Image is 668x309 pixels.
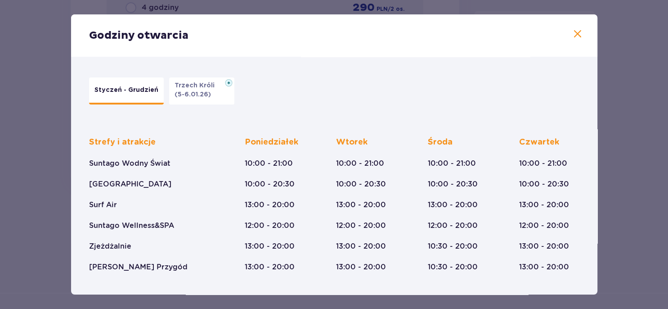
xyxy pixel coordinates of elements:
[336,137,368,148] p: Wtorek
[428,179,478,189] p: 10:00 - 20:30
[519,200,569,210] p: 13:00 - 20:00
[89,137,156,148] p: Strefy i atrakcje
[89,241,131,251] p: Zjeżdżalnie
[428,159,476,168] p: 10:00 - 21:00
[428,221,478,231] p: 12:00 - 20:00
[175,81,220,90] p: Trzech Króli
[89,200,117,210] p: Surf Air
[89,29,188,42] p: Godziny otwarcia
[336,179,386,189] p: 10:00 - 20:30
[336,200,386,210] p: 13:00 - 20:00
[428,137,453,148] p: Środa
[245,179,295,189] p: 10:00 - 20:30
[519,262,569,272] p: 13:00 - 20:00
[519,137,559,148] p: Czwartek
[245,137,298,148] p: Poniedziałek
[245,159,293,168] p: 10:00 - 21:00
[428,241,478,251] p: 10:30 - 20:00
[519,221,569,231] p: 12:00 - 20:00
[94,86,158,95] p: Styczeń - Grudzień
[519,159,567,168] p: 10:00 - 21:00
[428,200,478,210] p: 13:00 - 20:00
[89,159,170,168] p: Suntago Wodny Świat
[336,221,386,231] p: 12:00 - 20:00
[245,262,295,272] p: 13:00 - 20:00
[519,241,569,251] p: 13:00 - 20:00
[89,262,188,272] p: [PERSON_NAME] Przygód
[336,241,386,251] p: 13:00 - 20:00
[519,179,569,189] p: 10:00 - 20:30
[89,179,171,189] p: [GEOGRAPHIC_DATA]
[89,221,174,231] p: Suntago Wellness&SPA
[336,159,384,168] p: 10:00 - 21:00
[175,90,211,99] p: (5-6.01.26)
[336,262,386,272] p: 13:00 - 20:00
[89,77,164,105] button: Styczeń - Grudzień
[169,77,234,105] button: Trzech Króli(5-6.01.26)
[245,200,295,210] p: 13:00 - 20:00
[245,221,295,231] p: 12:00 - 20:00
[245,241,295,251] p: 13:00 - 20:00
[428,262,478,272] p: 10:30 - 20:00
